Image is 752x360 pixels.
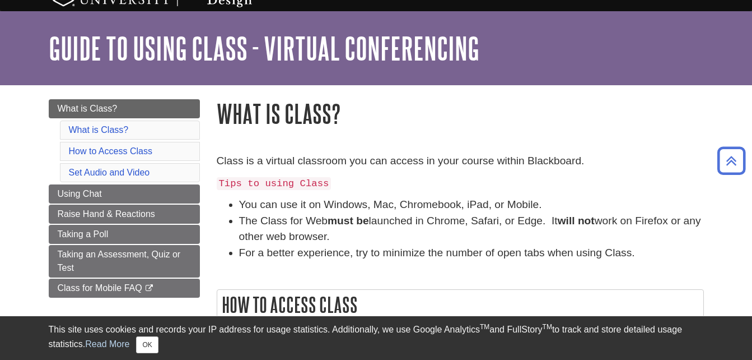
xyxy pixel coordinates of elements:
li: The Class for Web launched in Chrome, Safari, or Edge. It work on Firefox or any other web browser. [239,213,704,246]
span: Class for Mobile FAQ [58,283,142,293]
li: For a better experience, try to minimize the number of open tabs when using Class. [239,245,704,261]
button: Close [136,336,158,353]
li: You can use it on Windows, Mac, Chromebook, iPad, or Mobile. [239,197,704,213]
a: Back to Top [713,153,749,168]
span: Taking an Assessment, Quiz or Test [58,250,181,273]
a: Taking a Poll [49,225,200,244]
p: Class is a virtual classroom you can access in your course within Blackboard. [217,153,704,169]
span: What is Class? [58,104,118,113]
a: Taking an Assessment, Quiz or Test [49,245,200,278]
a: Read More [85,339,129,349]
a: Guide to Using Class - Virtual Conferencing [49,31,479,66]
a: Set Audio and Video [69,168,150,177]
div: This site uses cookies and records your IP address for usage statistics. Additionally, we use Goo... [49,323,704,353]
a: Using Chat [49,184,200,204]
strong: must be [328,215,369,227]
a: What is Class? [69,125,129,135]
a: Class for Mobile FAQ [49,279,200,298]
sup: TM [480,323,489,331]
h1: What is Class? [217,99,704,128]
i: This link opens in a new window [144,285,154,292]
strong: will not [558,215,595,227]
a: What is Class? [49,99,200,118]
a: How to Access Class [69,146,152,156]
span: Taking a Poll [58,229,109,239]
span: Raise Hand & Reactions [58,209,155,219]
sup: TM [543,323,552,331]
a: Raise Hand & Reactions [49,205,200,224]
span: Using Chat [58,189,102,199]
code: Tips to using Class [217,177,331,190]
h2: How to Access Class [217,290,703,320]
